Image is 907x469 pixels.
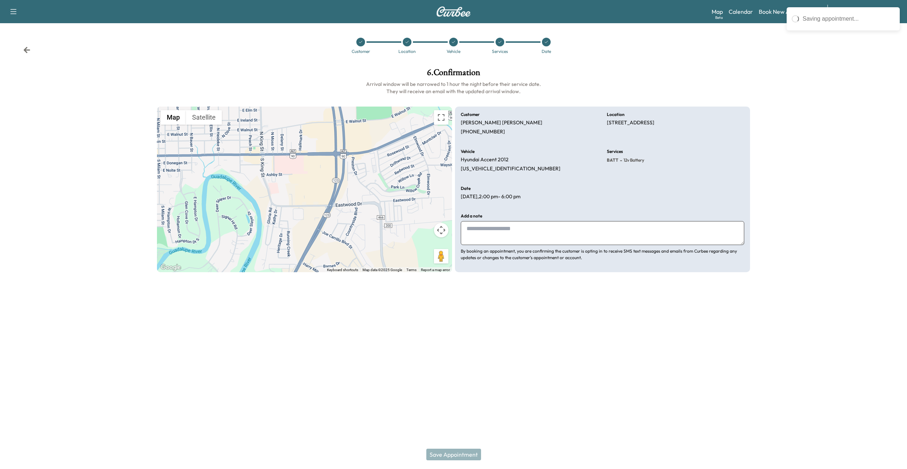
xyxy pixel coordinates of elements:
p: [US_VEHICLE_IDENTIFICATION_NUMBER] [461,166,560,172]
div: Location [398,49,416,54]
span: - [618,157,622,164]
h6: Customer [461,112,480,117]
a: MapBeta [712,7,723,16]
p: [DATE] , 2:00 pm - 6:00 pm [461,194,521,200]
div: Vehicle [447,49,460,54]
img: Google [159,263,183,272]
button: Show street map [161,110,186,125]
button: Keyboard shortcuts [327,267,358,273]
h6: Add a note [461,214,482,218]
a: Open this area in Google Maps (opens a new window) [159,263,183,272]
h6: Date [461,186,471,191]
div: Saving appointment... [803,14,895,23]
p: Hyundai Accent 2012 [461,157,509,163]
button: Map camera controls [434,223,448,237]
div: Beta [715,15,723,20]
div: Back [23,46,30,54]
h6: Vehicle [461,149,475,154]
p: [STREET_ADDRESS] [607,120,654,126]
a: Report a map error [421,268,450,272]
h6: Location [607,112,625,117]
span: 12v Battery [622,157,644,163]
span: Map data ©2025 Google [363,268,402,272]
span: BATT [607,157,618,163]
a: Terms (opens in new tab) [406,268,417,272]
button: Show satellite imagery [186,110,222,125]
button: Toggle fullscreen view [434,110,448,125]
h6: Arrival window will be narrowed to 1 hour the night before their service date. They will receive ... [157,80,750,95]
button: Drag Pegman onto the map to open Street View [434,249,448,263]
div: Date [542,49,551,54]
div: Services [492,49,508,54]
h6: Services [607,149,623,154]
img: Curbee Logo [436,7,471,17]
h1: 6 . Confirmation [157,68,750,80]
p: By booking an appointment, you are confirming the customer is opting in to receive SMS text messa... [461,248,744,261]
p: [PERSON_NAME] [PERSON_NAME] [461,120,542,126]
div: Customer [352,49,370,54]
a: Book New Appointment [759,7,820,16]
p: [PHONE_NUMBER] [461,129,505,135]
a: Calendar [729,7,753,16]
